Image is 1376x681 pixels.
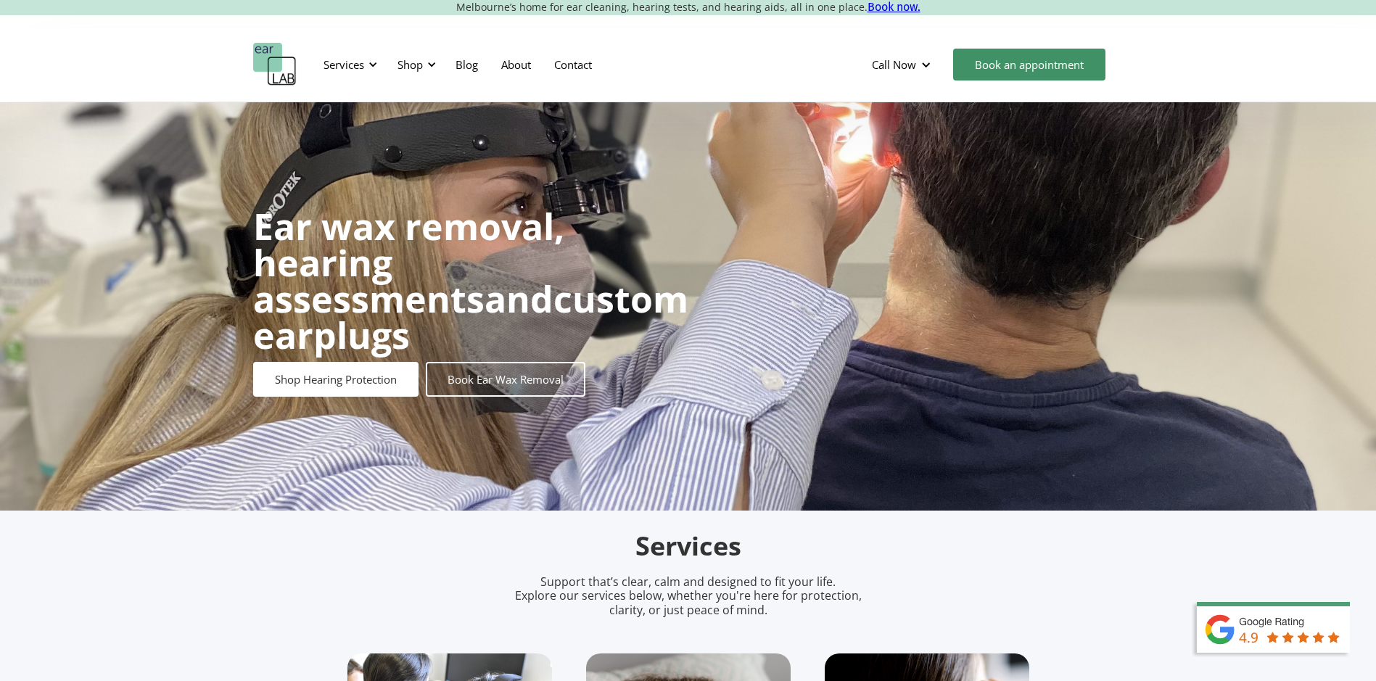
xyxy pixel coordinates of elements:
[860,43,946,86] div: Call Now
[253,362,419,397] a: Shop Hearing Protection
[426,362,585,397] a: Book Ear Wax Removal
[253,43,297,86] a: home
[324,57,364,72] div: Services
[397,57,423,72] div: Shop
[490,44,543,86] a: About
[444,44,490,86] a: Blog
[347,529,1029,564] h2: Services
[315,43,382,86] div: Services
[253,208,688,353] h1: and
[253,274,688,360] strong: custom earplugs
[389,43,440,86] div: Shop
[496,575,881,617] p: Support that’s clear, calm and designed to fit your life. Explore our services below, whether you...
[253,202,564,323] strong: Ear wax removal, hearing assessments
[872,57,916,72] div: Call Now
[543,44,603,86] a: Contact
[953,49,1105,81] a: Book an appointment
